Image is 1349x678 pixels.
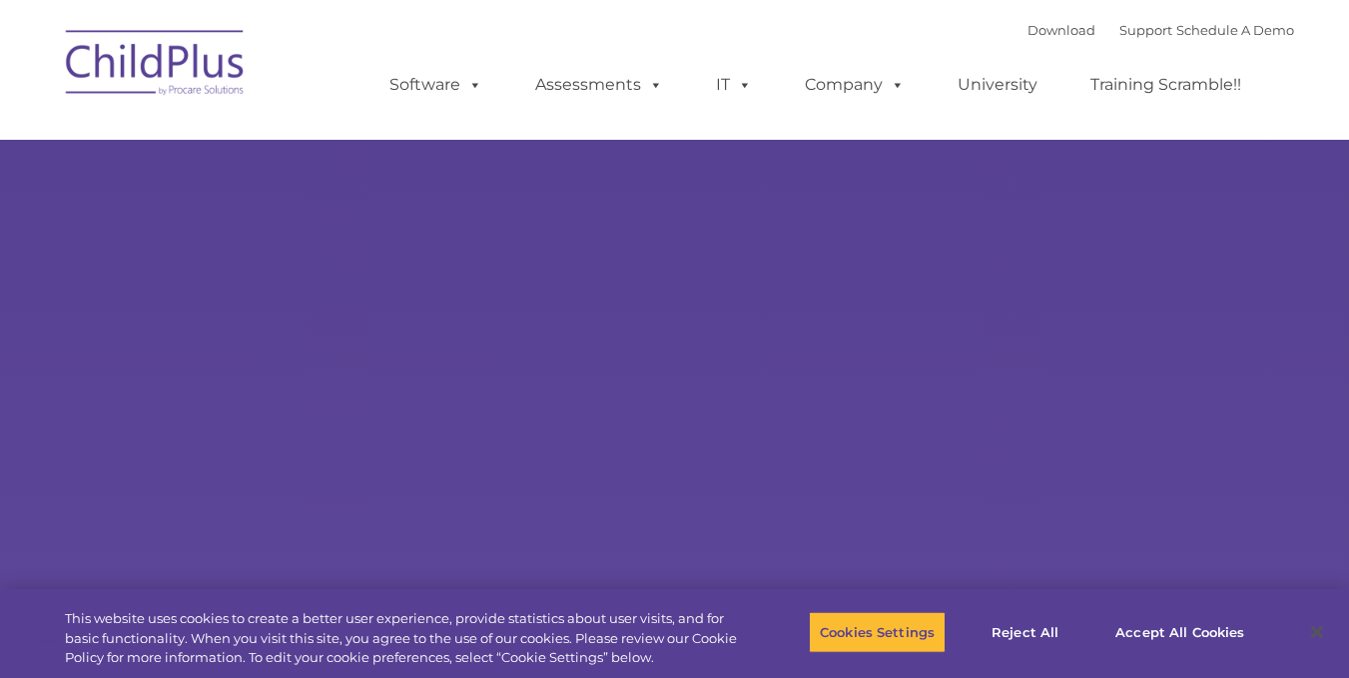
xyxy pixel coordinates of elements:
a: Training Scramble!! [1070,65,1261,105]
a: Download [1027,22,1095,38]
div: This website uses cookies to create a better user experience, provide statistics about user visit... [65,609,742,668]
button: Reject All [963,611,1087,653]
img: ChildPlus by Procare Solutions [56,16,256,116]
button: Accept All Cookies [1104,611,1255,653]
button: Close [1295,610,1339,654]
button: Cookies Settings [809,611,946,653]
font: | [1027,22,1294,38]
a: Assessments [515,65,683,105]
a: Schedule A Demo [1176,22,1294,38]
a: IT [696,65,772,105]
a: Company [785,65,925,105]
a: Support [1119,22,1172,38]
a: University [938,65,1057,105]
a: Software [369,65,502,105]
